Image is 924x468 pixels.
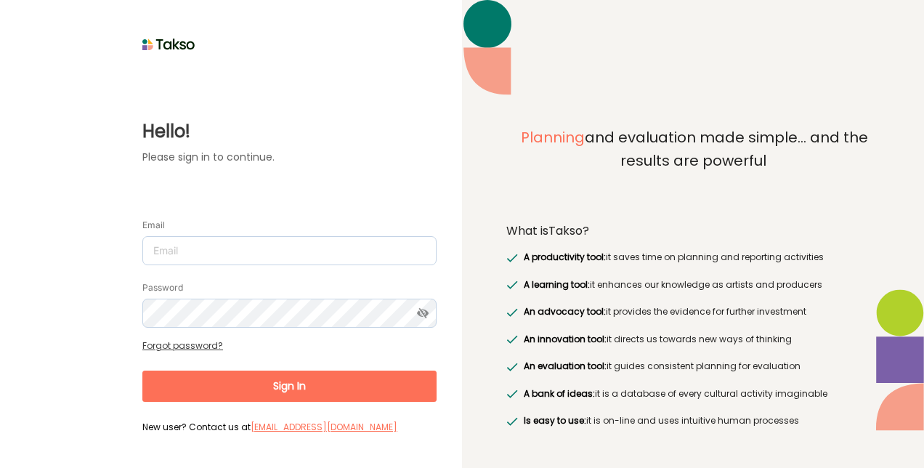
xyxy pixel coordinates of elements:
[142,236,437,265] input: Email
[524,333,607,345] span: An innovation tool:
[520,278,822,292] label: it enhances our knowledge as artists and producers
[506,363,518,371] img: greenRight
[142,150,437,165] label: Please sign in to continue.
[524,305,606,318] span: An advocacy tool:
[521,127,585,148] span: Planning
[520,332,791,347] label: it directs us towards new ways of thinking
[142,282,183,294] label: Password
[524,251,606,263] span: A productivity tool:
[251,420,397,435] label: [EMAIL_ADDRESS][DOMAIN_NAME]
[506,390,518,398] img: greenRight
[506,335,518,344] img: greenRight
[506,417,518,426] img: greenRight
[142,371,437,402] button: Sign In
[520,387,827,401] label: it is a database of every cultural activity imaginable
[142,219,165,231] label: Email
[524,360,607,372] span: An evaluation tool:
[506,281,518,289] img: greenRight
[506,126,880,205] label: and evaluation made simple... and the results are powerful
[506,254,518,262] img: greenRight
[142,420,437,433] label: New user? Contact us at
[520,413,798,428] label: it is on-line and uses intuitive human processes
[251,421,397,433] a: [EMAIL_ADDRESS][DOMAIN_NAME]
[548,222,589,239] span: Takso?
[506,224,589,238] label: What is
[506,308,518,317] img: greenRight
[142,339,223,352] a: Forgot password?
[524,414,586,427] span: Is easy to use:
[142,33,195,55] img: taksoLoginLogo
[524,387,595,400] span: A bank of ideas:
[520,359,800,374] label: it guides consistent planning for evaluation
[520,250,823,265] label: it saves time on planning and reporting activities
[142,118,437,145] label: Hello!
[520,304,806,319] label: it provides the evidence for further investment
[524,278,590,291] span: A learning tool:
